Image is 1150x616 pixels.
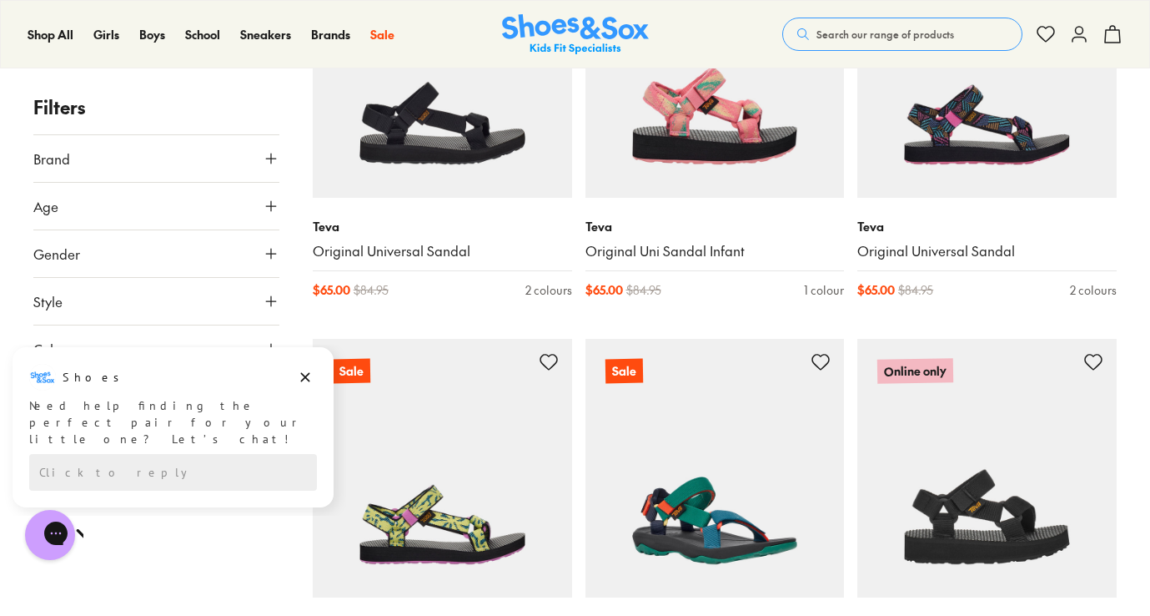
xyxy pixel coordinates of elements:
div: Message from Shoes. Need help finding the perfect pair for your little one? Let’s chat! [13,19,334,103]
div: Reply to the campaigns [29,109,317,146]
span: Gender [33,244,80,264]
a: Original Universal Sandal [313,242,572,260]
h3: Shoes [63,24,128,41]
a: Shoes & Sox [502,14,649,55]
span: $ 65.00 [857,281,895,299]
p: Sale [333,358,370,383]
iframe: Gorgias live chat messenger [17,504,83,566]
a: School [185,26,220,43]
button: Dismiss campaign [294,21,317,44]
button: Brand [33,135,279,182]
a: Girls [93,26,119,43]
a: Shop All [28,26,73,43]
p: Teva [585,218,845,235]
span: $ 84.95 [354,281,389,299]
a: Original Universal Sandal [857,242,1117,260]
button: Search our range of products [782,18,1022,51]
a: Sale [370,26,394,43]
span: Style [33,291,63,311]
p: Teva [857,218,1117,235]
p: Online only [877,358,953,384]
span: $ 65.00 [585,281,623,299]
button: Style [33,278,279,325]
a: Sneakers [240,26,291,43]
a: Brands [311,26,350,43]
p: Teva [313,218,572,235]
img: SNS_Logo_Responsive.svg [502,14,649,55]
span: Colour [33,339,73,359]
span: Brand [33,149,70,169]
a: Boys [139,26,165,43]
button: Colour [33,326,279,372]
a: Original Uni Sandal Infant [585,242,845,260]
div: 1 colour [804,281,844,299]
span: Search our range of products [816,27,954,42]
button: Age [33,183,279,230]
div: Campaign message [13,3,334,163]
div: Need help finding the perfect pair for your little one? Let’s chat! [29,53,317,103]
a: Sale [313,339,572,598]
span: $ 65.00 [313,281,350,299]
img: Shoes logo [29,19,56,46]
button: Gender [33,230,279,277]
span: $ 84.95 [626,281,661,299]
p: Filters [33,93,279,121]
p: Sale [605,358,642,383]
div: 2 colours [1070,281,1117,299]
a: Online only [857,339,1117,598]
div: 2 colours [525,281,572,299]
span: Age [33,196,58,216]
a: Sale [585,339,845,598]
span: $ 84.95 [898,281,933,299]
